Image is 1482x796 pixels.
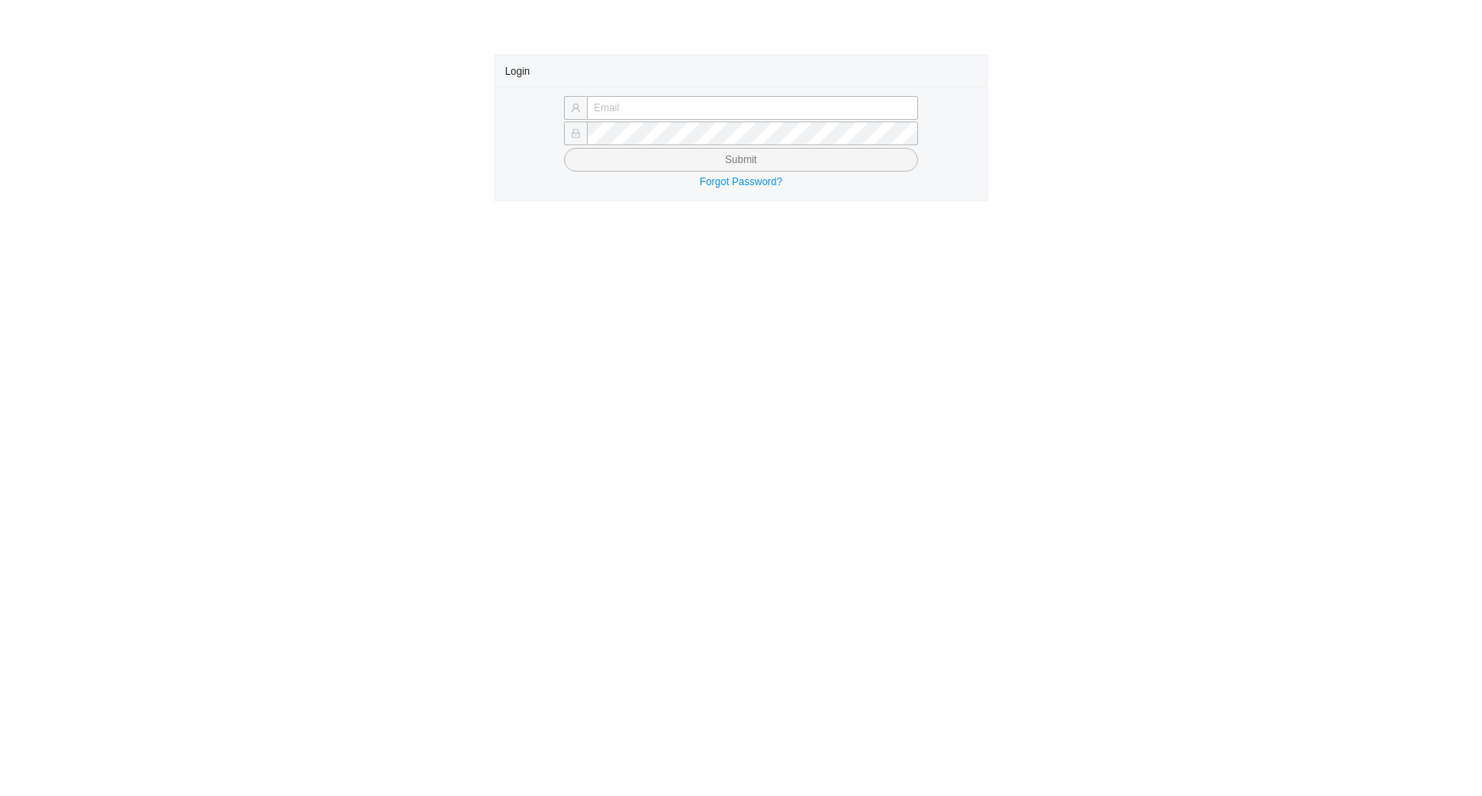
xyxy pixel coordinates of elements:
[505,55,978,87] div: Login
[571,103,581,113] span: user
[700,176,782,188] a: Forgot Password?
[571,128,581,138] span: lock
[564,148,918,172] button: Submit
[587,96,918,120] input: Email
